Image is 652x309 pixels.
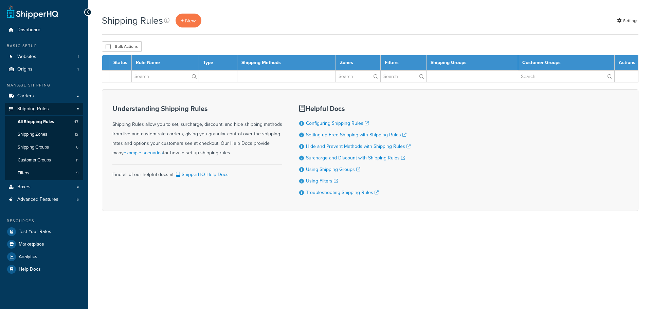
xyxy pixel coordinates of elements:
[181,17,196,24] span: + New
[102,14,163,27] h1: Shipping Rules
[336,71,380,82] input: Search
[5,154,83,167] li: Customer Groups
[76,197,79,202] span: 5
[5,103,83,115] a: Shipping Rules
[5,218,83,224] div: Resources
[5,63,83,76] li: Origins
[5,167,83,179] li: Filters
[17,197,58,202] span: Advanced Features
[102,41,142,52] button: Bulk Actions
[76,170,78,176] span: 9
[5,128,83,141] a: Shipping Zones 12
[299,105,411,112] h3: Helpful Docs
[17,93,34,99] span: Carriers
[381,71,427,82] input: Search
[336,55,380,71] th: Zones
[5,251,83,263] a: Analytics
[18,157,51,163] span: Customer Groups
[5,181,83,193] a: Boxes
[380,55,427,71] th: Filters
[5,193,83,206] li: Advanced Features
[112,105,282,112] h3: Understanding Shipping Rules
[112,105,282,158] div: Shipping Rules allow you to set, surcharge, discount, and hide shipping methods from live and cus...
[5,226,83,238] a: Test Your Rates
[132,71,199,82] input: Search
[5,51,83,63] li: Websites
[518,71,614,82] input: Search
[5,154,83,167] a: Customer Groups 11
[19,254,37,260] span: Analytics
[112,165,282,179] div: Find all of our helpful docs at:
[19,242,44,247] span: Marketplace
[17,54,36,60] span: Websites
[77,66,79,72] span: 1
[5,43,83,49] div: Basic Setup
[5,141,83,154] li: Shipping Groups
[75,132,78,137] span: 12
[76,157,78,163] span: 11
[5,116,83,128] a: All Shipping Rules 17
[5,263,83,275] a: Help Docs
[5,116,83,128] li: All Shipping Rules
[74,119,78,125] span: 17
[427,55,518,71] th: Shipping Groups
[7,5,58,19] a: ShipperHQ Home
[18,144,49,150] span: Shipping Groups
[306,154,405,161] a: Surcharge and Discount with Shipping Rules
[76,144,78,150] span: 6
[615,55,638,71] th: Actions
[306,120,369,127] a: Configuring Shipping Rules
[5,90,83,102] a: Carriers
[5,193,83,206] a: Advanced Features 5
[5,82,83,88] div: Manage Shipping
[5,141,83,154] a: Shipping Groups 6
[109,55,132,71] th: Status
[18,170,29,176] span: Filters
[5,51,83,63] a: Websites 1
[518,55,614,71] th: Customer Groups
[132,55,199,71] th: Rule Name
[19,229,51,235] span: Test Your Rates
[18,132,47,137] span: Shipping Zones
[306,131,406,138] a: Setting up Free Shipping with Shipping Rules
[175,171,229,178] a: ShipperHQ Help Docs
[19,267,41,272] span: Help Docs
[5,167,83,179] a: Filters 9
[306,177,338,185] a: Using Filters
[306,189,379,196] a: Troubleshooting Shipping Rules
[176,14,201,27] a: + New
[306,166,360,173] a: Using Shipping Groups
[77,54,79,60] span: 1
[17,66,33,72] span: Origins
[5,103,83,180] li: Shipping Rules
[306,143,411,150] a: Hide and Prevent Methods with Shipping Rules
[18,119,54,125] span: All Shipping Rules
[617,16,638,25] a: Settings
[17,27,40,33] span: Dashboard
[5,238,83,250] a: Marketplace
[5,63,83,76] a: Origins 1
[199,55,237,71] th: Type
[17,184,31,190] span: Boxes
[5,128,83,141] li: Shipping Zones
[124,149,163,156] a: example scenarios
[237,55,336,71] th: Shipping Methods
[17,106,49,112] span: Shipping Rules
[5,24,83,36] a: Dashboard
